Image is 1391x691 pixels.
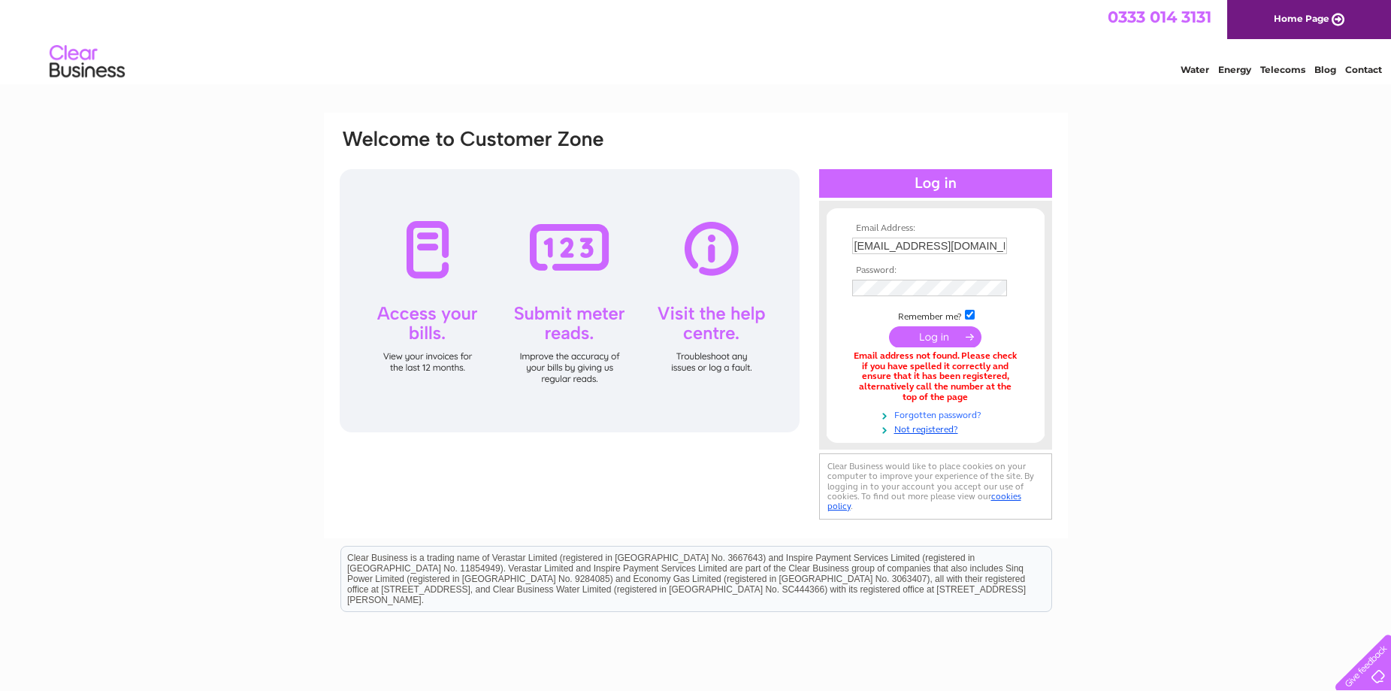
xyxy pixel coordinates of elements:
th: Password: [848,265,1023,276]
img: logo.png [49,39,125,85]
a: Contact [1345,64,1382,75]
div: Clear Business is a trading name of Verastar Limited (registered in [GEOGRAPHIC_DATA] No. 3667643... [341,8,1051,73]
div: Clear Business would like to place cookies on your computer to improve your experience of the sit... [819,453,1052,519]
a: Telecoms [1260,64,1305,75]
td: Remember me? [848,308,1023,323]
a: cookies policy [827,491,1021,511]
a: Not registered? [852,421,1023,435]
a: Water [1181,64,1209,75]
input: Submit [889,326,981,347]
a: Forgotten password? [852,407,1023,421]
a: Blog [1314,64,1336,75]
a: 0333 014 3131 [1108,8,1211,26]
th: Email Address: [848,223,1023,234]
div: Email address not found. Please check if you have spelled it correctly and ensure that it has bee... [852,351,1019,403]
a: Energy [1218,64,1251,75]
